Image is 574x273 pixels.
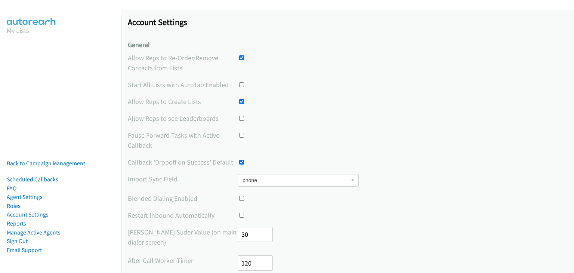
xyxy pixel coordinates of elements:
[7,185,16,192] a: FAQ
[7,176,58,183] a: Scheduled Callbacks
[238,174,359,187] span: phone
[7,220,26,227] a: Reports
[128,53,238,73] label: Allow Reps to Re-Order/Remove Contacts from Lists
[128,255,238,266] label: After Call Worker Timer
[7,246,42,254] a: Email Support
[243,177,349,184] span: phone
[128,130,238,150] label: Pause Forward Tasks with Active Callback
[128,17,567,27] h1: Account Settings
[128,174,238,184] label: Import Sync Field
[128,193,238,203] label: Blended Dialing Enabled
[7,193,43,200] a: Agent Settings
[128,113,238,123] label: Allow Reps to see Leaderboards
[128,41,567,49] h4: General
[7,26,29,35] a: My Lists
[7,229,61,236] a: Manage Active Agents
[7,237,28,245] a: Sign Out
[7,160,85,167] a: Back to Campaign Management
[128,96,238,107] label: Allow Reps to Create Lists
[7,202,21,209] a: Roles
[128,227,238,247] label: [PERSON_NAME] Slider Value (on main dialer screen)
[128,210,238,220] label: Restart Inbound Automatically
[128,80,238,90] label: Start All Lists with AutoTab Enabled
[128,157,238,167] label: Callback 'Dropoff on Success' Default
[7,211,49,218] a: Account Settings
